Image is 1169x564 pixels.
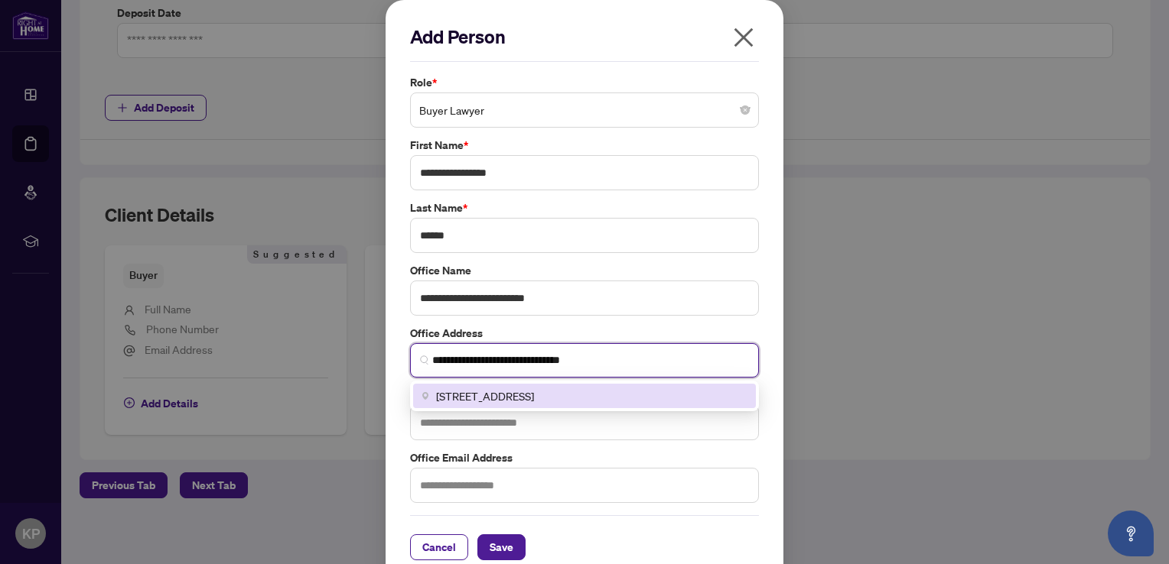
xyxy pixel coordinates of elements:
button: Cancel [410,534,468,560]
button: Open asap [1108,511,1154,556]
span: Cancel [422,535,456,559]
img: search_icon [420,355,429,365]
span: [STREET_ADDRESS] [436,387,534,404]
span: Save [490,535,513,559]
label: Office Email Address [410,449,759,466]
label: Office Address [410,325,759,342]
span: close [731,25,756,50]
span: Buyer Lawyer [419,96,750,125]
h2: Add Person [410,24,759,49]
label: Last Name [410,199,759,216]
span: close-circle [741,105,750,115]
label: Role [410,74,759,91]
label: First Name [410,137,759,154]
button: Save [477,534,526,560]
label: Office Name [410,262,759,279]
